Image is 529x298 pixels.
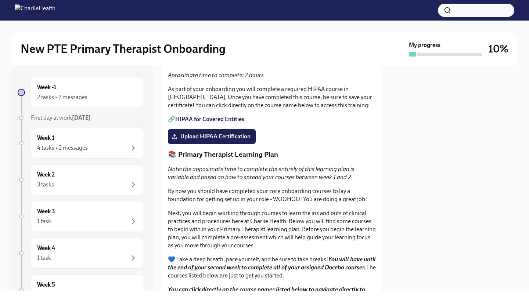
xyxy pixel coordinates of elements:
[31,114,91,121] span: First day at work
[18,128,144,159] a: Week 14 tasks • 2 messages
[18,238,144,269] a: Week 41 task
[37,171,55,179] h6: Week 2
[175,116,244,123] a: HIPAA for Covered Entities
[15,4,55,16] img: CharlieHealth
[37,83,56,91] h6: Week -1
[168,255,376,280] p: 💙 Take a deep breath, pace yourself, and be sure to take breaks! The courses listed below are jus...
[18,201,144,232] a: Week 31 task
[168,72,264,79] em: Aproximate time to complete: 2 hours
[168,209,376,250] p: Next, you will begin working through courses to learn the ins and outs of clinical practices and ...
[168,150,376,159] p: 📚 Primary Therapist Learning Plan
[168,256,376,271] strong: You will have until the end of your second week to complete all of your assigned Docebo courses.
[37,254,51,262] div: 1 task
[488,42,508,55] h3: 10%
[37,134,54,142] h6: Week 1
[168,166,355,181] em: Note: the appoximate time to complete the entirely of this learning plan is variable and based on...
[37,207,55,215] h6: Week 3
[168,115,376,123] p: 🔗
[168,187,376,203] p: By now you should have completed your core onboarding courses to lay a foundation for getting set...
[168,129,256,144] label: Upload HIPAA Certification
[37,181,54,189] div: 3 tasks
[18,114,144,122] a: First day at work[DATE]
[173,133,251,140] span: Upload HIPAA Certification
[21,41,226,56] h2: New PTE Primary Therapist Onboarding
[409,41,440,49] strong: My progress
[18,77,144,108] a: Week -12 tasks • 2 messages
[37,281,55,289] h6: Week 5
[37,244,55,252] h6: Week 4
[72,114,91,121] strong: [DATE]
[18,164,144,195] a: Week 23 tasks
[37,93,87,101] div: 2 tasks • 2 messages
[168,85,376,109] p: As part of your onboarding you will complete a required HIPAA course in [GEOGRAPHIC_DATA]. Once y...
[37,144,88,152] div: 4 tasks • 2 messages
[37,217,51,225] div: 1 task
